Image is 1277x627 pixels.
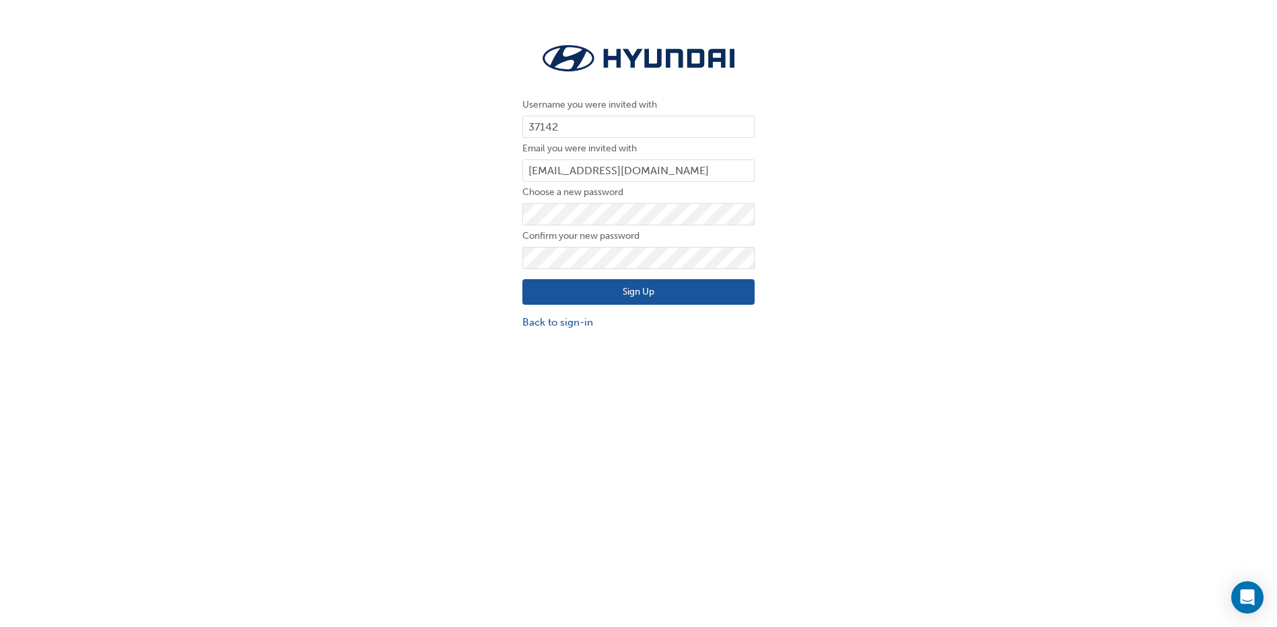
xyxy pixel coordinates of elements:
label: Choose a new password [522,184,755,200]
a: Back to sign-in [522,315,755,330]
label: Username you were invited with [522,97,755,113]
button: Sign Up [522,279,755,305]
input: Username [522,116,755,139]
div: Open Intercom Messenger [1231,581,1264,614]
label: Email you were invited with [522,141,755,157]
img: Trak [522,40,755,77]
label: Confirm your new password [522,228,755,244]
